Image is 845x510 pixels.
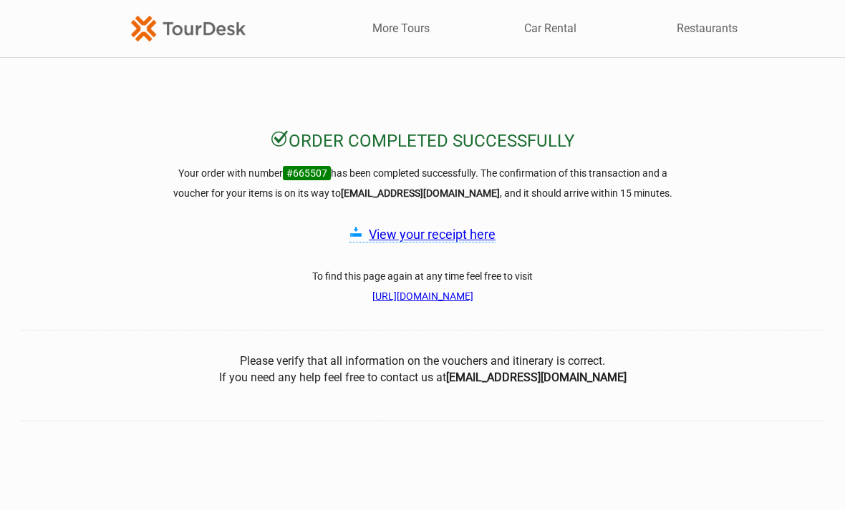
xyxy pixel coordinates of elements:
[369,227,496,242] a: View your receipt here
[283,166,331,180] span: #665507
[341,187,500,199] strong: [EMAIL_ADDRESS][DOMAIN_NAME]
[165,266,680,306] h3: To find this page again at any time feel free to visit
[21,353,824,386] center: Please verify that all information on the vouchers and itinerary is correct. If you need any help...
[372,21,430,36] a: More Tours
[165,163,680,203] h3: Your order with number has been completed successfully. The confirmation of this transaction and ...
[677,21,738,36] a: Restaurants
[372,290,473,302] a: [URL][DOMAIN_NAME]
[446,371,627,384] b: [EMAIL_ADDRESS][DOMAIN_NAME]
[131,16,246,41] img: TourDesk-logo-td-orange-v1.png
[524,21,576,36] a: Car Rental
